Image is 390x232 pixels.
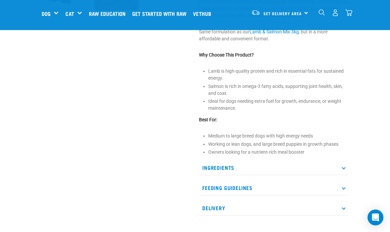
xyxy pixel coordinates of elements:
[42,10,51,18] a: Dog
[208,149,348,156] li: Owners looking for a nutrient-rich meal booster
[208,68,348,82] li: Lamb is high-quality protein and rich in essential fats for sustained energy.
[199,117,217,122] strong: Best For:
[251,10,260,16] img: van-moving.png
[131,0,191,27] a: Get started with Raw
[263,12,302,15] span: Set Delivery Area
[199,201,348,215] p: Delivery
[319,9,325,16] img: home-icon-1@2x.png
[208,141,348,148] li: Working or lean dogs, and large breed puppies in growth phases
[345,9,352,16] img: home-icon@2x.png
[208,98,348,112] li: Ideal for dogs needing extra fuel for growth, endurance, or weight maintenance.
[368,210,383,225] div: Open Intercom Messenger
[199,52,254,58] strong: Why Choose This Product?
[199,160,348,175] p: Ingredients
[332,9,339,16] img: user.png
[191,0,216,27] a: Vethub
[65,10,74,18] a: Cat
[199,28,348,42] p: Same formulation as our , but in a more affordable and convenient format.
[208,83,348,97] li: Salmon is rich in omega-3 fatty acids, supporting joint health, skin, and coat.
[250,29,299,34] a: Lamb & Salmon Mix 3kg
[199,180,348,195] p: Feeding Guidelines
[208,133,348,139] li: Medium to large breed dogs with high energy needs
[87,0,131,27] a: Raw Education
